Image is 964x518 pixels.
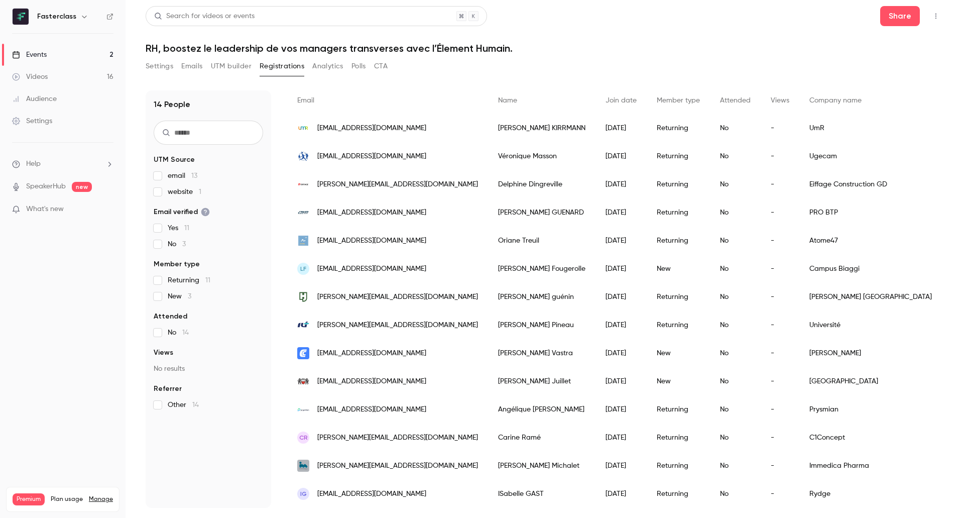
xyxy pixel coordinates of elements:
[761,480,799,508] div: -
[761,170,799,198] div: -
[761,255,799,283] div: -
[146,58,173,74] button: Settings
[13,9,29,25] img: Fasterclass
[37,12,76,22] h6: Fasterclass
[300,489,307,498] span: IG
[154,312,187,322] span: Attended
[799,170,942,198] div: Eiffage Construction GD
[317,264,426,274] span: [EMAIL_ADDRESS][DOMAIN_NAME]
[771,97,789,104] span: Views
[595,452,647,480] div: [DATE]
[297,319,309,331] img: univ-reunion.fr
[297,122,309,134] img: umr.fr
[799,452,942,480] div: Immedica Pharma
[799,339,942,367] div: [PERSON_NAME]
[595,142,647,170] div: [DATE]
[647,142,710,170] div: Returning
[595,198,647,227] div: [DATE]
[184,225,189,232] span: 11
[710,452,761,480] div: No
[761,227,799,255] div: -
[317,376,426,387] span: [EMAIL_ADDRESS][DOMAIN_NAME]
[761,114,799,142] div: -
[317,123,426,134] span: [EMAIL_ADDRESS][DOMAIN_NAME]
[89,495,113,503] a: Manage
[799,255,942,283] div: Campus Biaggi
[12,50,47,60] div: Events
[595,170,647,198] div: [DATE]
[192,401,199,408] span: 14
[606,97,637,104] span: Join date
[154,155,263,410] section: facet-groups
[809,97,862,104] span: Company name
[761,339,799,367] div: -
[761,424,799,452] div: -
[761,311,799,339] div: -
[154,207,210,217] span: Email verified
[297,460,309,472] img: immedica.com
[297,206,309,219] img: probtp.com
[761,452,799,480] div: -
[799,395,942,424] div: Prysmian
[297,178,309,190] img: eiffage.com
[154,259,200,269] span: Member type
[710,142,761,170] div: No
[317,208,426,218] span: [EMAIL_ADDRESS][DOMAIN_NAME]
[351,58,366,74] button: Polls
[300,264,306,273] span: LF
[168,400,199,410] span: Other
[317,151,426,162] span: [EMAIL_ADDRESS][DOMAIN_NAME]
[312,58,343,74] button: Analytics
[199,188,201,195] span: 1
[647,452,710,480] div: Returning
[12,159,113,169] li: help-dropdown-opener
[595,255,647,283] div: [DATE]
[647,170,710,198] div: Returning
[710,283,761,311] div: No
[799,283,942,311] div: [PERSON_NAME] [GEOGRAPHIC_DATA]
[12,72,48,82] div: Videos
[182,329,189,336] span: 14
[317,179,478,190] span: [PERSON_NAME][EMAIL_ADDRESS][DOMAIN_NAME]
[488,339,595,367] div: [PERSON_NAME] Vastra
[168,275,210,285] span: Returning
[488,480,595,508] div: ISabelle GAST
[761,198,799,227] div: -
[299,433,308,442] span: CR
[647,424,710,452] div: Returning
[761,395,799,424] div: -
[168,291,191,301] span: New
[595,311,647,339] div: [DATE]
[12,116,52,126] div: Settings
[297,405,309,415] img: prysmian.com
[710,480,761,508] div: No
[488,114,595,142] div: [PERSON_NAME] KIRRMANN
[710,227,761,255] div: No
[710,114,761,142] div: No
[647,480,710,508] div: Returning
[168,171,197,181] span: email
[297,291,309,303] img: allardemballages.fr
[182,241,186,248] span: 3
[488,311,595,339] div: [PERSON_NAME] Pineau
[317,348,426,359] span: [EMAIL_ADDRESS][DOMAIN_NAME]
[595,480,647,508] div: [DATE]
[297,375,309,387] img: lausanne.ch
[720,97,751,104] span: Attended
[488,395,595,424] div: Angélique [PERSON_NAME]
[488,452,595,480] div: [PERSON_NAME] Michalet
[154,348,173,358] span: Views
[761,142,799,170] div: -
[647,227,710,255] div: Returning
[317,236,426,246] span: [EMAIL_ADDRESS][DOMAIN_NAME]
[488,142,595,170] div: Véronique Masson
[647,367,710,395] div: New
[761,367,799,395] div: -
[317,320,478,331] span: [PERSON_NAME][EMAIL_ADDRESS][DOMAIN_NAME]
[595,283,647,311] div: [DATE]
[710,367,761,395] div: No
[191,172,197,179] span: 13
[488,170,595,198] div: Delphine Dingreville
[647,395,710,424] div: Returning
[488,367,595,395] div: [PERSON_NAME] Juillet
